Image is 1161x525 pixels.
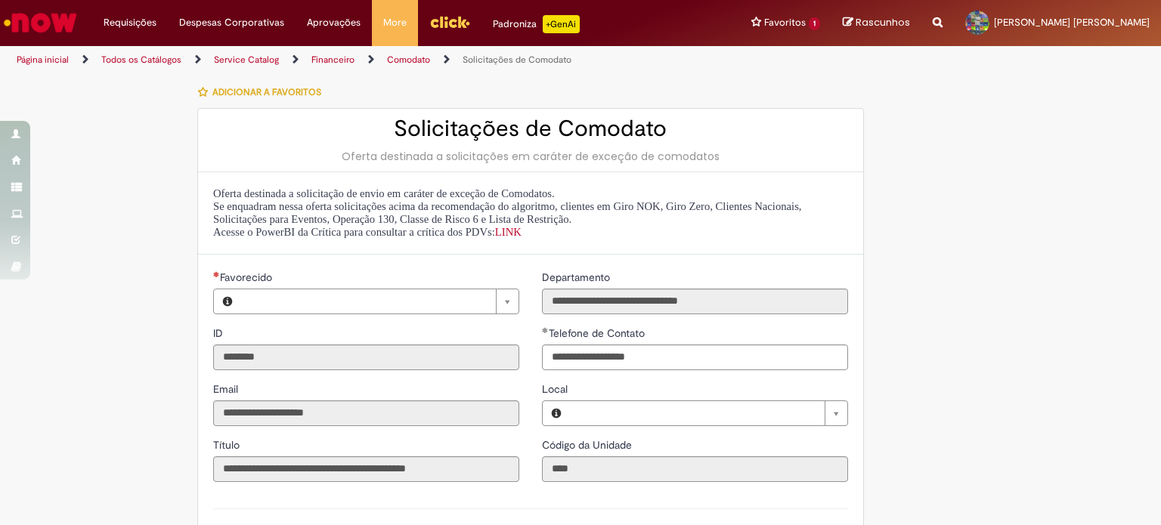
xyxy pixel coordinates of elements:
span: Oferta destinada a solicitação de envio em caráter de exceção de Comodatos. Se enquadram nessa of... [213,187,802,238]
a: Rascunhos [843,16,910,30]
a: LINK [495,226,522,238]
button: Favorecido, Visualizar este registro [214,289,241,313]
div: Padroniza [493,15,580,33]
span: Somente leitura - Departamento [542,270,613,284]
label: Somente leitura - Departamento [542,270,613,285]
input: Departamento [542,289,848,314]
div: Oferta destinada a solicitações em caráter de exceção de comodatos [213,149,848,164]
button: Adicionar a Favoritos [197,76,330,108]
span: Aprovações [307,15,361,30]
span: Somente leitura - Título [213,438,243,452]
label: Somente leitura - Email [213,381,241,397]
span: Obrigatório Preenchido [542,327,549,333]
a: Todos os Catálogos [101,54,181,66]
span: Local [542,382,571,396]
p: +GenAi [543,15,580,33]
img: ServiceNow [2,8,79,38]
span: Adicionar a Favoritos [212,86,321,98]
a: Solicitações de Comodato [463,54,571,66]
label: Somente leitura - ID [213,326,226,341]
span: 1 [809,17,820,30]
span: More [383,15,407,30]
input: ID [213,344,519,370]
a: Limpar campo Favorecido [241,289,519,313]
h2: Solicitações de Comodato [213,116,848,141]
span: Necessários [213,271,220,277]
a: Comodato [387,54,430,66]
label: Somente leitura - Título [213,437,243,452]
a: Limpar campo Local [570,401,847,425]
span: Favoritos [764,15,806,30]
span: [PERSON_NAME] [PERSON_NAME] [994,16,1150,29]
a: Financeiro [311,54,354,66]
button: Local, Visualizar este registro [543,401,570,425]
span: Telefone de Contato [549,326,648,340]
span: Necessários - Favorecido [220,270,275,284]
input: Email [213,400,519,426]
span: Somente leitura - Email [213,382,241,396]
input: Código da Unidade [542,456,848,482]
a: Service Catalog [214,54,279,66]
span: Somente leitura - ID [213,326,226,340]
ul: Trilhas de página [11,46,763,74]
span: Somente leitura - Código da Unidade [542,438,635,452]
label: Somente leitura - Código da Unidade [542,437,635,452]
span: Despesas Corporativas [179,15,284,30]
input: Título [213,456,519,482]
span: Rascunhos [856,15,910,29]
input: Telefone de Contato [542,344,848,370]
a: Página inicial [17,54,69,66]
span: Requisições [104,15,156,30]
img: click_logo_yellow_360x200.png [429,11,470,33]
